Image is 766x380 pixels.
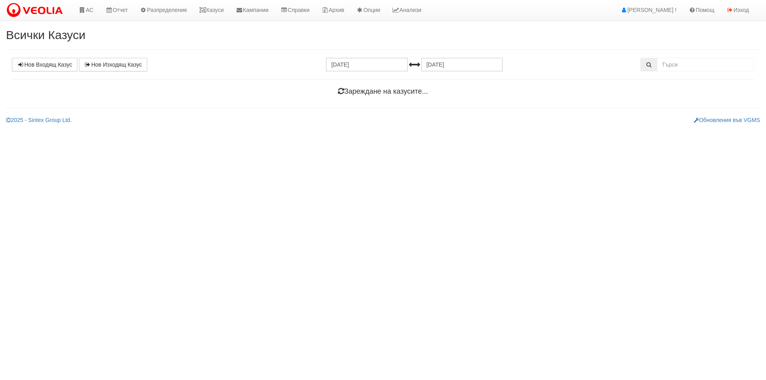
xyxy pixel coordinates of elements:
[6,117,72,123] a: 2025 - Sintex Group Ltd.
[6,28,760,41] h2: Всички Казуси
[12,58,77,71] a: Нов Входящ Казус
[657,58,754,71] input: Търсене по Идентификатор, Бл/Вх/Ап, Тип, Описание, Моб. Номер, Имейл, Файл, Коментар,
[6,2,67,19] img: VeoliaLogo.png
[12,88,754,96] h4: Зареждане на казусите...
[79,58,147,71] a: Нов Изходящ Казус
[694,117,760,123] a: Обновления във VGMS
